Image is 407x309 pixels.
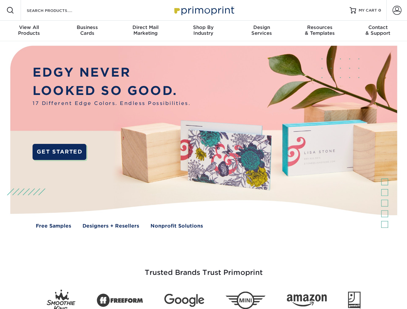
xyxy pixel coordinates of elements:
a: Designers + Resellers [82,222,139,230]
a: BusinessCards [58,21,116,41]
span: Design [233,24,291,30]
span: 17 Different Edge Colors. Endless Possibilities. [33,100,190,107]
div: Industry [174,24,232,36]
a: GET STARTED [33,144,86,160]
img: Goodwill [348,292,361,309]
img: Amazon [287,295,327,307]
p: EDGY NEVER [33,63,190,82]
span: Business [58,24,116,30]
h3: Trusted Brands Trust Primoprint [15,253,392,285]
a: Direct MailMarketing [116,21,174,41]
span: Shop By [174,24,232,30]
div: & Templates [291,24,349,36]
img: Primoprint [171,3,236,17]
a: Free Samples [36,222,71,230]
span: 0 [378,8,381,13]
div: Marketing [116,24,174,36]
a: Contact& Support [349,21,407,41]
div: Services [233,24,291,36]
p: LOOKED SO GOOD. [33,82,190,100]
a: Resources& Templates [291,21,349,41]
img: Google [164,294,204,307]
span: Resources [291,24,349,30]
a: Nonprofit Solutions [150,222,203,230]
input: SEARCH PRODUCTS..... [26,6,89,14]
span: MY CART [359,8,377,13]
span: Direct Mail [116,24,174,30]
a: Shop ByIndustry [174,21,232,41]
a: DesignServices [233,21,291,41]
span: Contact [349,24,407,30]
div: Cards [58,24,116,36]
div: & Support [349,24,407,36]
